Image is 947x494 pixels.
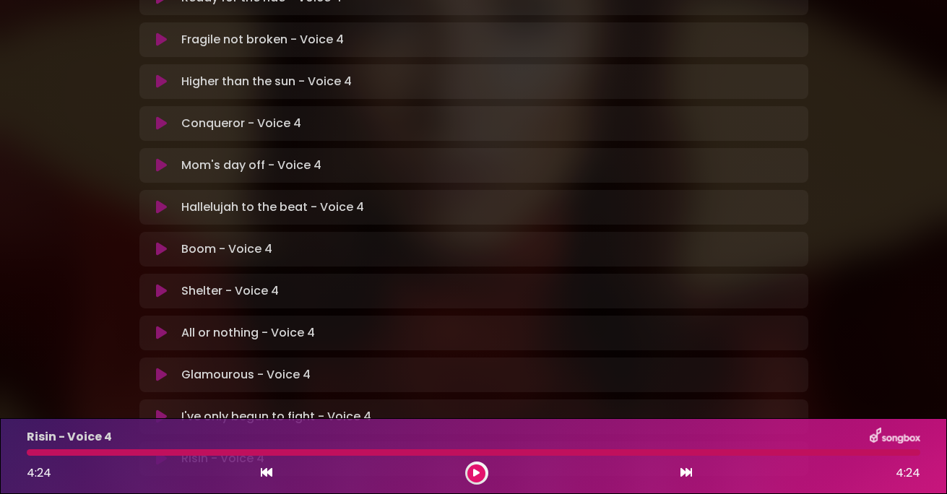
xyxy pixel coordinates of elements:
[181,31,344,48] p: Fragile not broken - Voice 4
[27,428,112,446] p: Risin - Voice 4
[27,464,51,481] span: 4:24
[181,408,371,425] p: I've only begun to fight - Voice 4
[870,428,920,446] img: songbox-logo-white.png
[181,157,321,174] p: Mom's day off - Voice 4
[181,282,279,300] p: Shelter - Voice 4
[181,115,301,132] p: Conqueror - Voice 4
[181,324,315,342] p: All or nothing - Voice 4
[181,73,352,90] p: Higher than the sun - Voice 4
[896,464,920,482] span: 4:24
[181,240,272,258] p: Boom - Voice 4
[181,199,364,216] p: Hallelujah to the beat - Voice 4
[181,366,311,383] p: Glamourous - Voice 4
